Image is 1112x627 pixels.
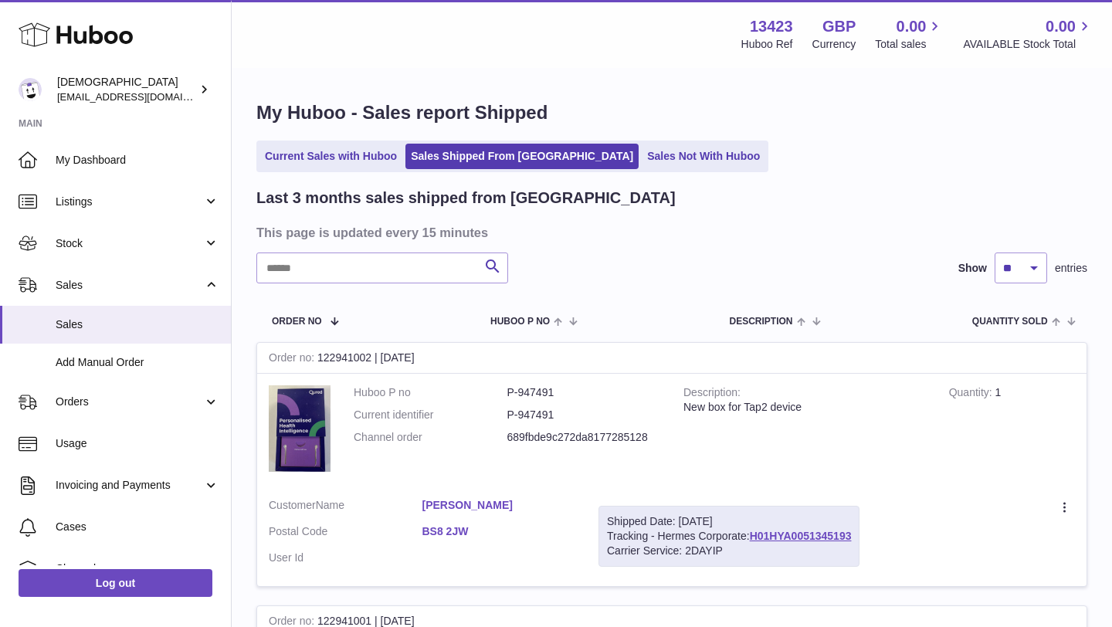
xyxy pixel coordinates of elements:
div: [DEMOGRAPHIC_DATA] [57,75,196,104]
span: AVAILABLE Stock Total [963,37,1093,52]
strong: Description [683,386,741,402]
span: Sales [56,278,203,293]
dd: P-947491 [507,408,661,422]
dt: Postal Code [269,524,422,543]
a: Log out [19,569,212,597]
a: Sales Not With Huboo [642,144,765,169]
dt: Name [269,498,422,517]
div: Huboo Ref [741,37,793,52]
span: Customer [269,499,316,511]
span: Huboo P no [490,317,550,327]
img: olgazyuz@outlook.com [19,78,42,101]
div: 122941002 | [DATE] [257,343,1087,374]
a: 0.00 AVAILABLE Stock Total [963,16,1093,52]
span: Orders [56,395,203,409]
h1: My Huboo - Sales report Shipped [256,100,1087,125]
span: Cases [56,520,219,534]
a: Sales Shipped From [GEOGRAPHIC_DATA] [405,144,639,169]
a: BS8 2JW [422,524,576,539]
span: Description [729,317,792,327]
span: Invoicing and Payments [56,478,203,493]
span: Listings [56,195,203,209]
div: Carrier Service: 2DAYIP [607,544,851,558]
strong: 13423 [750,16,793,37]
a: H01HYA0051345193 [750,530,852,542]
div: Shipped Date: [DATE] [607,514,851,529]
dd: 689fbde9c272da8177285128 [507,430,661,445]
span: Order No [272,317,322,327]
strong: GBP [822,16,856,37]
label: Show [958,261,987,276]
span: entries [1055,261,1087,276]
span: [EMAIL_ADDRESS][DOMAIN_NAME] [57,90,227,103]
span: Stock [56,236,203,251]
dd: P-947491 [507,385,661,400]
div: New box for Tap2 device [683,400,926,415]
h3: This page is updated every 15 minutes [256,224,1083,241]
td: 1 [937,374,1087,486]
span: Channels [56,561,219,576]
span: Total sales [875,37,944,52]
strong: Order no [269,351,317,368]
h2: Last 3 months sales shipped from [GEOGRAPHIC_DATA] [256,188,676,208]
a: Current Sales with Huboo [259,144,402,169]
span: Sales [56,317,219,332]
span: 0.00 [1046,16,1076,37]
dt: User Id [269,551,422,565]
strong: Quantity [949,386,995,402]
a: 0.00 Total sales [875,16,944,52]
span: Add Manual Order [56,355,219,370]
img: 1707605344.png [269,385,331,471]
span: Quantity Sold [972,317,1048,327]
span: Usage [56,436,219,451]
a: [PERSON_NAME] [422,498,576,513]
span: My Dashboard [56,153,219,168]
div: Currency [812,37,856,52]
dt: Current identifier [354,408,507,422]
dt: Huboo P no [354,385,507,400]
dt: Channel order [354,430,507,445]
div: Tracking - Hermes Corporate: [598,506,859,567]
span: 0.00 [897,16,927,37]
